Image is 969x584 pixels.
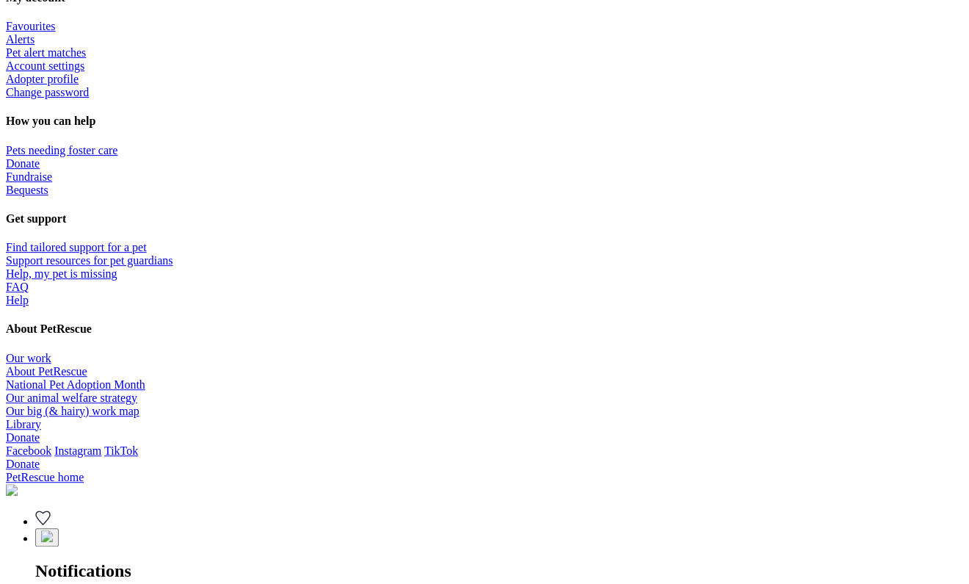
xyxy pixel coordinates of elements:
a: Our work [6,352,51,364]
a: Donate [6,157,40,170]
button: Notifications [35,528,59,547]
a: Pets needing foster care [6,144,117,156]
a: Bequests [6,184,48,196]
div: PetRescue home [6,471,963,484]
a: Adopter profile [6,73,79,85]
img: logo-e224e6f780fb5917bec1dbf3a21bbac754714ae5b6737aabdf751b685950b380.svg [6,484,18,496]
a: PetRescue [6,471,963,499]
a: Our animal welfare strategy [6,392,137,404]
a: Favourites [6,20,56,32]
h4: About PetRescue [6,322,963,336]
a: Help [6,294,29,306]
h2: Notifications [35,561,963,581]
a: Donate [6,431,40,444]
a: TikTok [104,444,138,457]
a: Find tailored support for a pet [6,241,147,253]
a: Change password [6,86,89,98]
a: Our big (& hairy) work map [6,405,139,417]
a: Favourites [35,515,51,527]
a: Facebook [6,444,51,457]
a: Help, my pet is missing [6,267,117,280]
a: Donate [6,458,40,470]
a: Library [6,418,41,430]
a: Account settings [6,60,84,72]
a: National Pet Adoption Month [6,378,145,391]
a: Pet alert matches [6,46,86,59]
img: notifications-46538b983faf8c2785f20acdc204bb7945ddae34d4c08c2a6579f10ce5e182be.svg [41,530,53,542]
a: Support resources for pet guardians [6,254,173,267]
a: Fundraise [6,170,52,183]
a: About PetRescue [6,365,87,378]
a: FAQ [6,281,29,293]
h4: Get support [6,212,963,226]
h4: How you can help [6,115,963,128]
a: Instagram [54,444,101,457]
a: Alerts [6,33,35,46]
